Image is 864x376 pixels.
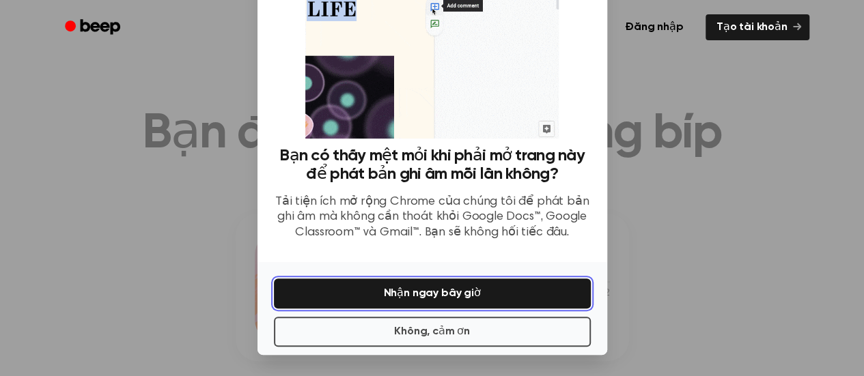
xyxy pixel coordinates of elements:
font: Bạn có thấy mệt mỏi khi phải mở trang này để phát bản ghi âm mỗi lần không? [279,147,584,182]
font: Không, cảm ơn [394,326,470,337]
a: Tiếng bíp [55,14,133,41]
button: Nhận ngay bây giờ [274,278,591,308]
font: Tạo tài khoản [716,22,788,33]
a: Đăng nhập [611,12,697,43]
font: Tải tiện ích mở rộng Chrome của chúng tôi để phát bản ghi âm mà không cần thoát khỏi Google Docs™... [275,196,589,239]
font: Nhận ngay bây giờ [383,288,480,299]
button: Không, cảm ơn [274,317,591,347]
a: Tạo tài khoản [706,14,809,40]
font: Đăng nhập [625,22,684,33]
